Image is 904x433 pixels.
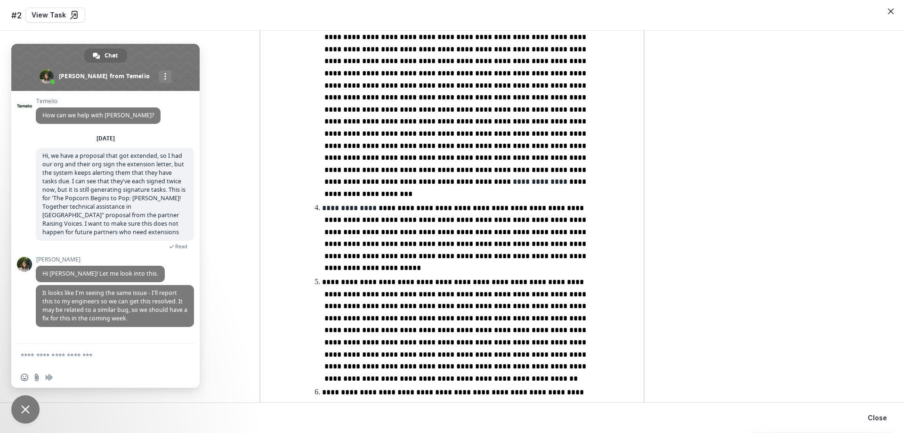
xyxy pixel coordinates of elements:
a: View Task [25,8,85,23]
div: [DATE] [97,136,115,141]
span: How can we help with [PERSON_NAME]? [42,111,154,119]
span: Temelio [36,98,161,105]
span: Read [175,243,187,250]
span: #2 [11,9,22,22]
div: Chat [84,49,127,63]
span: Insert an emoji [21,374,28,381]
span: Chat [105,49,118,63]
button: Close [862,410,893,425]
span: Send a file [33,374,40,381]
div: Close chat [11,395,40,424]
textarea: Compose your message... [21,351,169,360]
span: Audio message [45,374,53,381]
span: It looks like I'm seeing the same issue - I'll report this to my engineers so we can get this res... [42,289,187,322]
button: Close [883,4,898,19]
span: Hi, we have a proposal that got extended, so I had our org and their org sign the extension lette... [42,152,186,236]
span: Hi [PERSON_NAME]! Let me look into this. [42,270,158,278]
span: [PERSON_NAME] [36,256,165,263]
div: More channels [159,70,171,83]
